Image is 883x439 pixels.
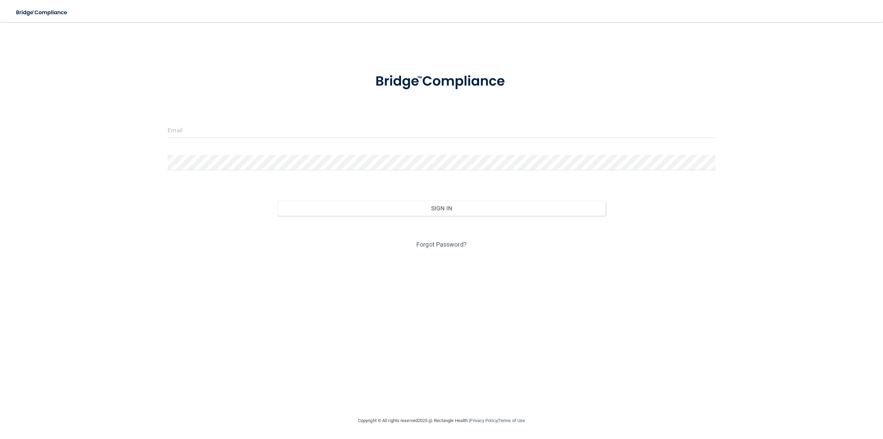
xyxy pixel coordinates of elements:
[316,410,567,432] div: Copyright © All rights reserved 2025 @ Rectangle Health | |
[361,64,522,99] img: bridge_compliance_login_screen.278c3ca4.svg
[416,241,467,248] a: Forgot Password?
[10,6,74,20] img: bridge_compliance_login_screen.278c3ca4.svg
[168,122,715,138] input: Email
[470,418,497,423] a: Privacy Policy
[277,201,606,216] button: Sign In
[498,418,525,423] a: Terms of Use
